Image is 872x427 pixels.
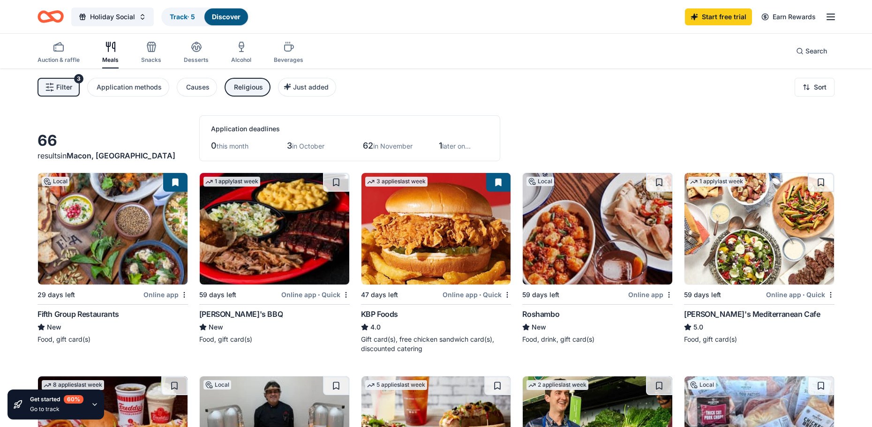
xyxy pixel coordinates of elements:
button: Sort [795,78,834,97]
button: Search [789,42,834,60]
div: Snacks [141,56,161,64]
button: Desserts [184,37,209,68]
div: 60 % [64,395,83,404]
span: Sort [814,82,827,93]
div: Local [688,380,716,390]
a: Earn Rewards [756,8,821,25]
span: 62 [363,141,373,150]
span: Filter [56,82,72,93]
div: Local [42,177,69,186]
button: Religious [225,78,271,97]
div: Alcohol [231,56,251,64]
div: [PERSON_NAME]'s BBQ [199,308,283,320]
span: • [480,291,482,299]
span: 1 [439,141,442,150]
div: Food, gift card(s) [684,335,834,344]
div: Beverages [274,56,303,64]
span: 3 [287,141,292,150]
button: Application methods [87,78,169,97]
span: New [209,322,223,333]
div: 66 [38,131,188,150]
div: [PERSON_NAME]'s Mediterranean Cafe [684,308,820,320]
button: Just added [278,78,336,97]
span: New [532,322,546,333]
a: Image for Fifth Group RestaurantsLocal29 days leftOnline appFifth Group RestaurantsNewFood, gift ... [38,172,188,344]
button: Auction & raffle [38,37,80,68]
div: 59 days left [199,289,236,300]
div: Go to track [30,405,83,413]
a: Track· 5 [170,13,195,21]
div: Meals [102,56,119,64]
span: Macon, [GEOGRAPHIC_DATA] [67,151,175,160]
span: 4.0 [370,322,381,333]
div: Roshambo [522,308,559,320]
div: Food, drink, gift card(s) [522,335,673,344]
div: 59 days left [522,289,559,300]
a: Image for Taziki's Mediterranean Cafe1 applylast week59 days leftOnline app•Quick[PERSON_NAME]'s ... [684,172,834,344]
button: Track· 5Discover [161,7,249,26]
button: Causes [177,78,217,97]
img: Image for Taziki's Mediterranean Cafe [684,173,834,285]
span: Search [805,45,827,57]
button: Holiday Social [71,7,154,26]
span: Holiday Social [90,11,135,22]
div: Food, gift card(s) [38,335,188,344]
div: Auction & raffle [38,56,80,64]
a: Discover [212,13,241,21]
span: • [803,291,805,299]
div: Get started [30,395,83,404]
div: 29 days left [38,289,75,300]
div: Religious [234,82,263,93]
div: 5 applies last week [365,380,427,390]
div: 3 [74,74,83,83]
div: 59 days left [684,289,721,300]
span: this month [217,142,248,150]
span: Just added [293,83,329,91]
div: Food, gift card(s) [199,335,350,344]
div: Application methods [97,82,162,93]
div: Causes [186,82,210,93]
a: Image for RoshamboLocal59 days leftOnline appRoshamboNewFood, drink, gift card(s) [522,172,673,344]
div: Gift card(s), free chicken sandwich card(s), discounted catering [361,335,511,353]
div: Fifth Group Restaurants [38,308,119,320]
div: 2 applies last week [526,380,588,390]
div: Application deadlines [211,123,489,135]
button: Snacks [141,37,161,68]
button: Meals [102,37,119,68]
a: Home [38,6,64,28]
a: Image for KBP Foods3 applieslast week47 days leftOnline app•QuickKBP Foods4.0Gift card(s), free c... [361,172,511,353]
button: Filter3 [38,78,80,97]
span: 5.0 [693,322,703,333]
img: Image for Sonny's BBQ [200,173,349,285]
span: • [318,291,320,299]
span: 0 [211,141,217,150]
div: 1 apply last week [203,177,260,187]
span: in October [292,142,324,150]
div: results [38,150,188,161]
a: Start free trial [685,8,752,25]
span: later on... [442,142,471,150]
img: Image for Roshambo [523,173,672,285]
div: Desserts [184,56,209,64]
div: 3 applies last week [365,177,428,187]
div: Online app [143,289,188,300]
div: 8 applies last week [42,380,104,390]
img: Image for Fifth Group Restaurants [38,173,188,285]
div: 1 apply last week [688,177,745,187]
div: KBP Foods [361,308,398,320]
div: Online app [628,289,673,300]
div: Local [526,177,554,186]
span: in November [373,142,413,150]
button: Alcohol [231,37,251,68]
div: Online app Quick [443,289,511,300]
img: Image for KBP Foods [361,173,511,285]
span: in [60,151,175,160]
a: Image for Sonny's BBQ1 applylast week59 days leftOnline app•Quick[PERSON_NAME]'s BBQNewFood, gift... [199,172,350,344]
div: Online app Quick [281,289,350,300]
span: New [47,322,61,333]
div: Local [203,380,231,390]
button: Beverages [274,37,303,68]
div: 47 days left [361,289,398,300]
div: Online app Quick [766,289,834,300]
